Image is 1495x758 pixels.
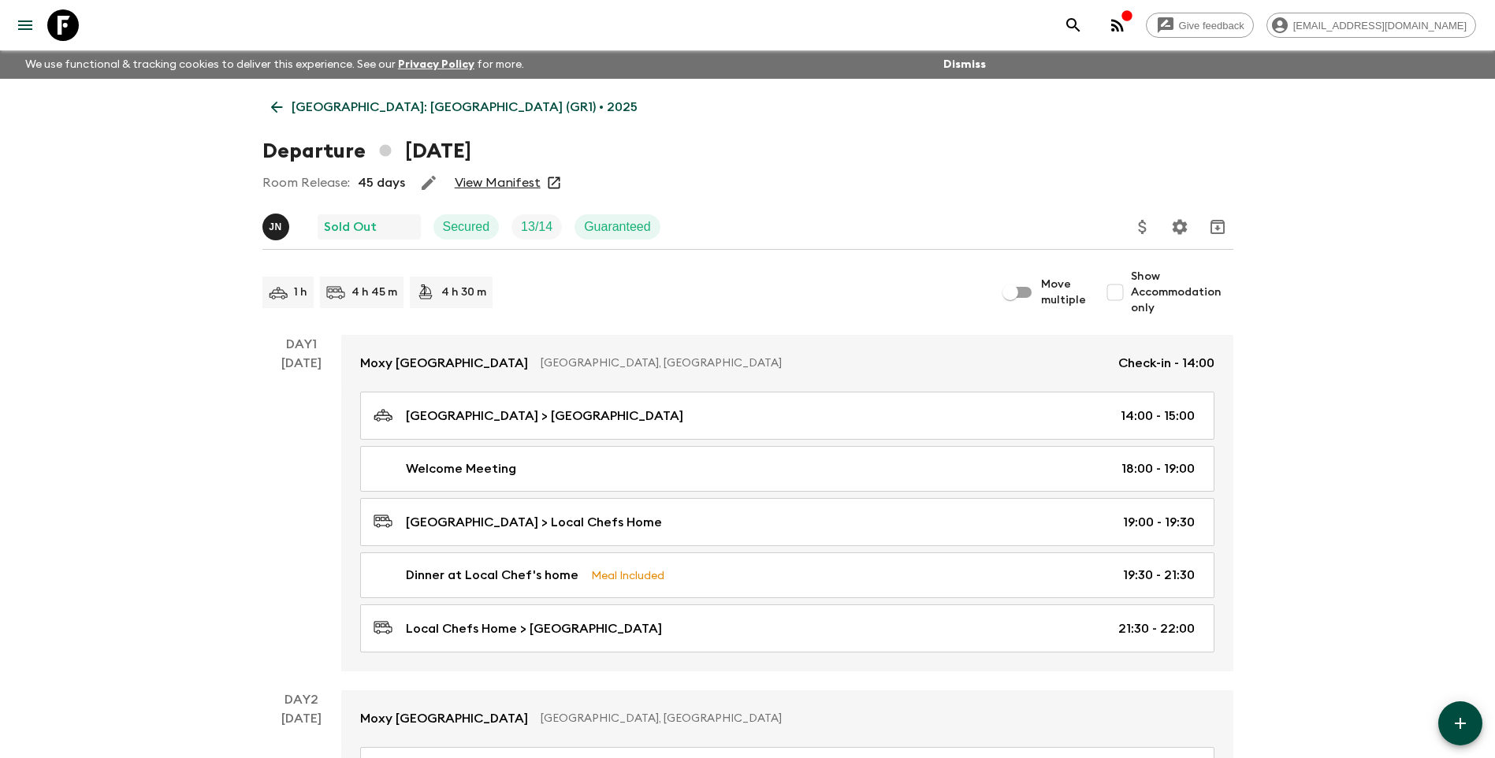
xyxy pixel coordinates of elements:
a: View Manifest [455,175,541,191]
p: 4 h 30 m [441,284,486,300]
p: Guaranteed [584,217,651,236]
span: [EMAIL_ADDRESS][DOMAIN_NAME] [1285,20,1475,32]
span: Give feedback [1170,20,1253,32]
p: Local Chefs Home > [GEOGRAPHIC_DATA] [406,619,662,638]
p: Sold Out [324,217,377,236]
a: Dinner at Local Chef's homeMeal Included19:30 - 21:30 [360,552,1214,598]
a: [GEOGRAPHIC_DATA] > Local Chefs Home19:00 - 19:30 [360,498,1214,546]
p: 1 h [294,284,307,300]
a: Moxy [GEOGRAPHIC_DATA][GEOGRAPHIC_DATA], [GEOGRAPHIC_DATA] [341,690,1233,747]
p: 13 / 14 [521,217,552,236]
span: Show Accommodation only [1131,269,1233,316]
p: 21:30 - 22:00 [1118,619,1195,638]
button: Settings [1164,211,1196,243]
span: Move multiple [1041,277,1087,308]
p: Room Release: [262,173,350,192]
button: JN [262,214,292,240]
a: Welcome Meeting18:00 - 19:00 [360,446,1214,492]
a: Give feedback [1146,13,1254,38]
p: 18:00 - 19:00 [1121,459,1195,478]
button: menu [9,9,41,41]
button: Dismiss [939,54,990,76]
div: Secured [433,214,500,240]
p: [GEOGRAPHIC_DATA]: [GEOGRAPHIC_DATA] (GR1) • 2025 [292,98,638,117]
a: [GEOGRAPHIC_DATA]: [GEOGRAPHIC_DATA] (GR1) • 2025 [262,91,646,123]
p: Meal Included [591,567,664,584]
p: [GEOGRAPHIC_DATA], [GEOGRAPHIC_DATA] [541,355,1106,371]
p: 19:00 - 19:30 [1123,513,1195,532]
button: search adventures [1058,9,1089,41]
p: 4 h 45 m [351,284,397,300]
p: Check-in - 14:00 [1118,354,1214,373]
button: Archive (Completed, Cancelled or Unsynced Departures only) [1202,211,1233,243]
p: 19:30 - 21:30 [1123,566,1195,585]
div: [EMAIL_ADDRESS][DOMAIN_NAME] [1266,13,1476,38]
h1: Departure [DATE] [262,136,471,167]
p: [GEOGRAPHIC_DATA], [GEOGRAPHIC_DATA] [541,711,1202,726]
a: [GEOGRAPHIC_DATA] > [GEOGRAPHIC_DATA]14:00 - 15:00 [360,392,1214,440]
a: Moxy [GEOGRAPHIC_DATA][GEOGRAPHIC_DATA], [GEOGRAPHIC_DATA]Check-in - 14:00 [341,335,1233,392]
p: Moxy [GEOGRAPHIC_DATA] [360,709,528,728]
p: [GEOGRAPHIC_DATA] > [GEOGRAPHIC_DATA] [406,407,683,425]
span: Janita Nurmi [262,218,292,231]
p: Moxy [GEOGRAPHIC_DATA] [360,354,528,373]
p: We use functional & tracking cookies to deliver this experience. See our for more. [19,50,530,79]
div: [DATE] [281,354,322,671]
p: Dinner at Local Chef's home [406,566,578,585]
button: Update Price, Early Bird Discount and Costs [1127,211,1158,243]
p: Day 2 [262,690,341,709]
p: Secured [443,217,490,236]
a: Privacy Policy [398,59,474,70]
p: Day 1 [262,335,341,354]
p: 14:00 - 15:00 [1121,407,1195,425]
p: J N [269,221,282,233]
p: Welcome Meeting [406,459,516,478]
p: 45 days [358,173,405,192]
p: [GEOGRAPHIC_DATA] > Local Chefs Home [406,513,662,532]
div: Trip Fill [511,214,562,240]
a: Local Chefs Home > [GEOGRAPHIC_DATA]21:30 - 22:00 [360,604,1214,652]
